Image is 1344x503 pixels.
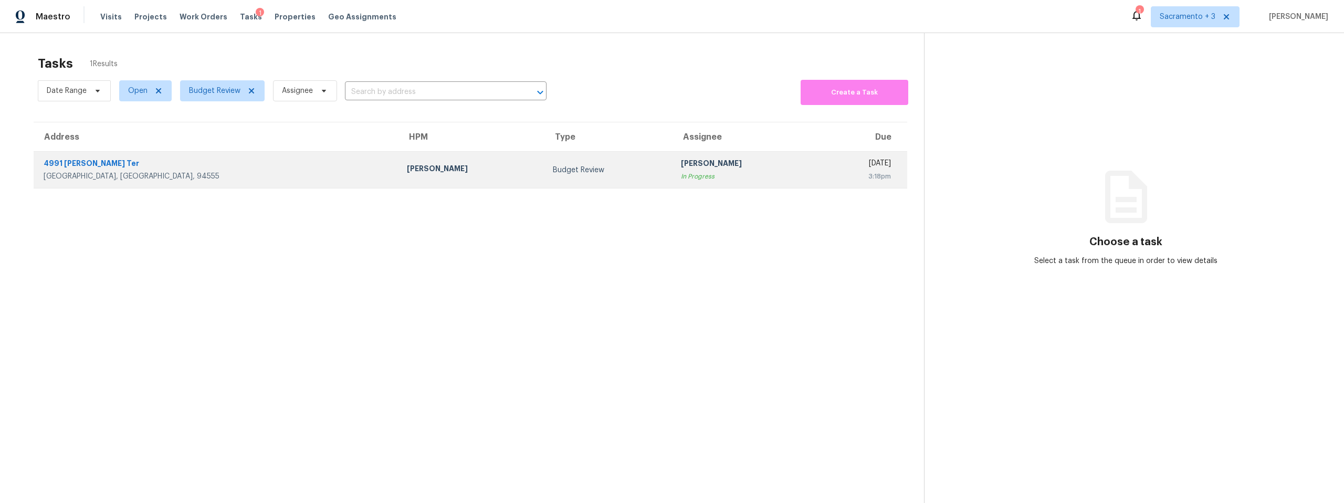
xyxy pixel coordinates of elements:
span: Geo Assignments [328,12,396,22]
div: 3:18pm [827,171,891,182]
div: [PERSON_NAME] [681,158,810,171]
span: Date Range [47,86,87,96]
span: Open [128,86,148,96]
th: Assignee [673,122,818,152]
div: 1 [256,8,264,18]
span: [PERSON_NAME] [1265,12,1328,22]
span: Work Orders [180,12,227,22]
div: In Progress [681,171,810,182]
span: Assignee [282,86,313,96]
span: Visits [100,12,122,22]
span: Properties [275,12,316,22]
th: Type [544,122,673,152]
th: Address [34,122,398,152]
span: Projects [134,12,167,22]
th: Due [818,122,907,152]
span: Create a Task [806,87,903,99]
h3: Choose a task [1089,237,1162,247]
button: Open [533,85,548,100]
span: Tasks [240,13,262,20]
div: [GEOGRAPHIC_DATA], [GEOGRAPHIC_DATA], 94555 [44,171,390,182]
div: 1 [1136,6,1143,17]
th: HPM [398,122,544,152]
div: [PERSON_NAME] [407,163,536,176]
div: Select a task from the queue in order to view details [1025,256,1227,266]
span: Maestro [36,12,70,22]
div: 4991 [PERSON_NAME] Ter [44,158,390,171]
span: Sacramento + 3 [1160,12,1215,22]
div: Budget Review [553,165,664,175]
span: 1 Results [90,59,118,69]
input: Search by address [345,84,517,100]
div: [DATE] [827,158,891,171]
button: Create a Task [801,80,908,105]
h2: Tasks [38,58,73,69]
span: Budget Review [189,86,240,96]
